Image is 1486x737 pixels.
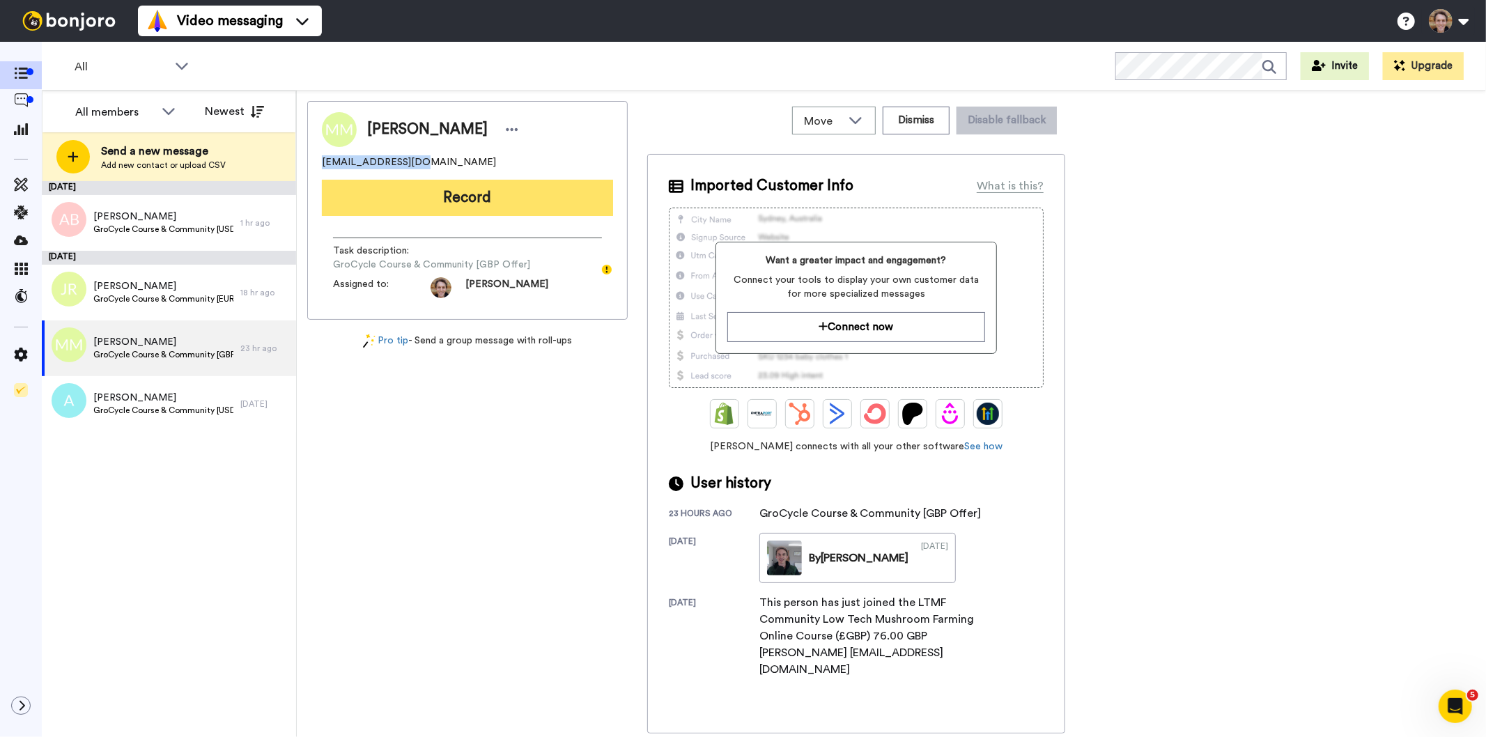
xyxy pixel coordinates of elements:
[759,594,982,678] div: This person has just joined the LTMF Community Low Tech Mushroom Farming Online Course (£GBP) 76....
[101,160,226,171] span: Add new contact or upload CSV
[93,405,233,416] span: GroCycle Course & Community [USD - Offer]
[1301,52,1369,80] button: Invite
[921,541,948,575] div: [DATE]
[727,273,984,301] span: Connect your tools to display your own customer data for more specialized messages
[1383,52,1464,80] button: Upgrade
[322,155,496,169] span: [EMAIL_ADDRESS][DOMAIN_NAME]
[727,254,984,267] span: Want a greater impact and engagement?
[939,403,961,425] img: Drip
[363,334,409,348] a: Pro tip
[194,98,274,125] button: Newest
[93,391,233,405] span: [PERSON_NAME]
[826,403,849,425] img: ActiveCampaign
[333,258,530,272] span: GroCycle Course & Community [GBP Offer]
[75,59,168,75] span: All
[75,104,155,121] div: All members
[669,440,1044,453] span: [PERSON_NAME] connects with all your other software
[804,113,842,130] span: Move
[669,536,759,583] div: [DATE]
[669,597,759,678] div: [DATE]
[333,277,431,298] span: Assigned to:
[322,112,357,147] img: Image of Michael Mclellan
[52,202,86,237] img: ab.png
[101,143,226,160] span: Send a new message
[690,176,853,196] span: Imported Customer Info
[759,505,981,522] div: GroCycle Course & Community [GBP Offer]
[240,343,289,354] div: 23 hr ago
[42,181,296,195] div: [DATE]
[240,217,289,228] div: 1 hr ago
[977,403,999,425] img: GoHighLevel
[93,279,233,293] span: [PERSON_NAME]
[964,442,1003,451] a: See how
[601,263,613,276] div: Tooltip anchor
[240,287,289,298] div: 18 hr ago
[901,403,924,425] img: Patreon
[52,327,86,362] img: mm.png
[465,277,548,298] span: [PERSON_NAME]
[767,541,802,575] img: c3883c0a-03d7-48d1-9f9a-cccb1e20144c-thumb.jpg
[14,383,28,397] img: Checklist.svg
[240,398,289,410] div: [DATE]
[864,403,886,425] img: ConvertKit
[333,244,431,258] span: Task description :
[977,178,1044,194] div: What is this?
[52,272,86,307] img: jr.png
[177,11,283,31] span: Video messaging
[727,312,984,342] button: Connect now
[713,403,736,425] img: Shopify
[146,10,169,32] img: vm-color.svg
[883,107,950,134] button: Dismiss
[789,403,811,425] img: Hubspot
[93,335,233,349] span: [PERSON_NAME]
[322,180,613,216] button: Record
[93,224,233,235] span: GroCycle Course & Community [USD - Offer]
[751,403,773,425] img: Ontraport
[42,251,296,265] div: [DATE]
[52,383,86,418] img: a.png
[957,107,1057,134] button: Disable fallback
[1439,690,1472,723] iframe: Intercom live chat
[307,334,628,348] div: - Send a group message with roll-ups
[93,293,233,304] span: GroCycle Course & Community [EURO - Offer]
[809,550,908,566] div: By [PERSON_NAME]
[363,334,376,348] img: magic-wand.svg
[431,277,451,298] img: e73ce963-af64-4f34-a3d2-9acdfc157b43-1553003914.jpg
[669,508,759,522] div: 23 hours ago
[17,11,121,31] img: bj-logo-header-white.svg
[367,119,488,140] span: [PERSON_NAME]
[1467,690,1478,701] span: 5
[93,349,233,360] span: GroCycle Course & Community [GBP Offer]
[93,210,233,224] span: [PERSON_NAME]
[690,473,771,494] span: User history
[759,533,956,583] a: By[PERSON_NAME][DATE]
